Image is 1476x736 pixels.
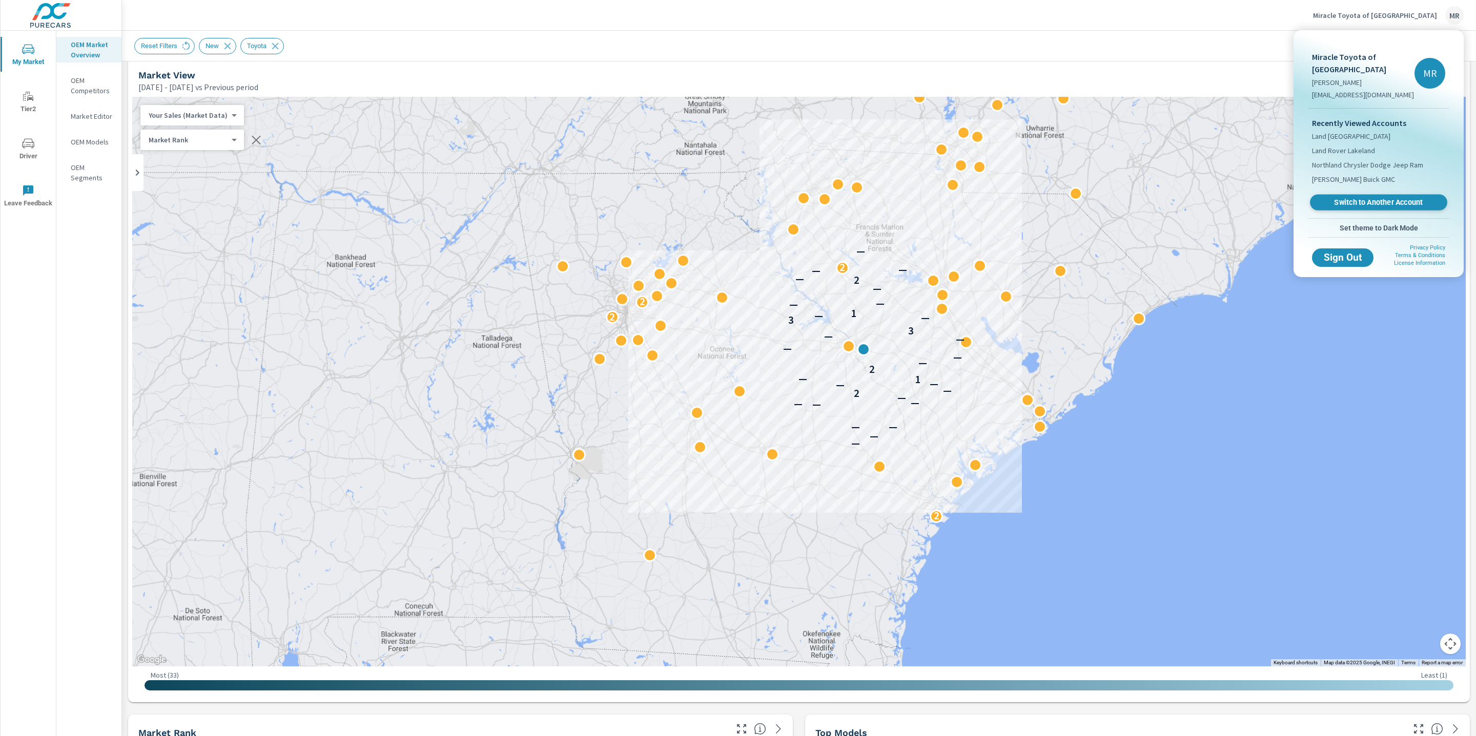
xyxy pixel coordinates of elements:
[1310,195,1447,211] a: Switch to Another Account
[1312,77,1414,88] p: [PERSON_NAME]
[1312,90,1414,100] p: [EMAIL_ADDRESS][DOMAIN_NAME]
[1395,252,1445,259] a: Terms & Conditions
[1312,131,1390,141] span: Land [GEOGRAPHIC_DATA]
[1312,223,1445,233] span: Set theme to Dark Mode
[1312,117,1445,129] p: Recently Viewed Accounts
[1320,253,1365,262] span: Sign Out
[1312,160,1423,170] span: Northland Chrysler Dodge Jeep Ram
[1414,58,1445,89] div: MR
[1312,51,1414,75] p: Miracle Toyota of [GEOGRAPHIC_DATA]
[1312,174,1395,184] span: [PERSON_NAME] Buick GMC
[1316,198,1441,207] span: Switch to Another Account
[1394,260,1445,266] a: License Information
[1308,219,1449,237] button: Set theme to Dark Mode
[1312,248,1373,267] button: Sign Out
[1410,244,1445,251] a: Privacy Policy
[1312,145,1375,156] span: Land Rover Lakeland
